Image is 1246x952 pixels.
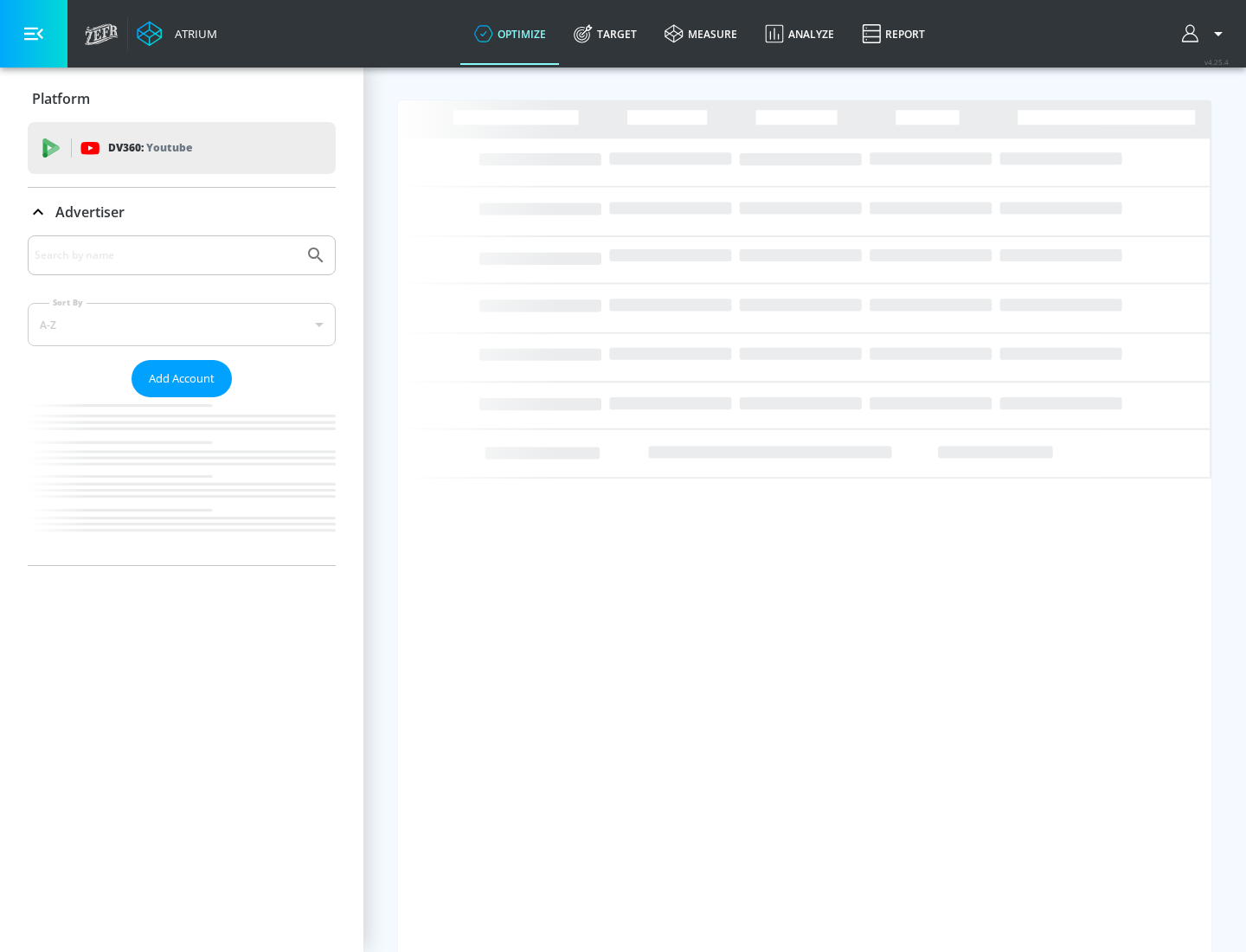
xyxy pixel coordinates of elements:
div: Advertiser [28,188,336,236]
p: Advertiser [55,203,125,222]
span: v 4.25.4 [1204,57,1229,67]
span: Add Account [149,369,215,389]
nav: list of Advertiser [28,397,336,565]
button: Add Account [132,360,232,397]
a: measure [651,3,751,65]
p: DV360: [108,138,192,158]
a: Report [848,3,939,65]
div: Atrium [168,26,217,42]
label: Sort By [49,297,87,308]
div: Advertiser [28,235,336,565]
div: DV360: Youtube [28,122,336,174]
a: optimize [460,3,560,65]
p: Youtube [146,138,192,157]
p: Platform [32,89,90,108]
a: Target [560,3,651,65]
a: Atrium [137,21,217,47]
a: Analyze [751,3,848,65]
div: Platform [28,74,336,123]
input: Search by name [35,244,297,267]
div: A-Z [28,303,336,346]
